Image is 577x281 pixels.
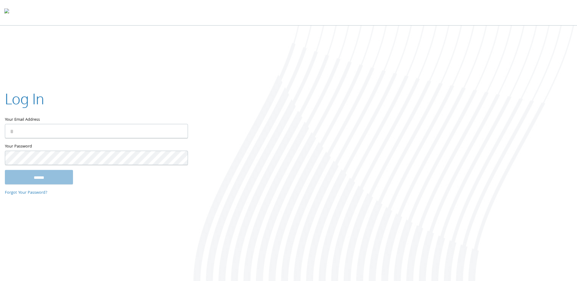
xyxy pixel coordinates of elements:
label: Your Password [5,143,187,151]
h2: Log In [5,88,44,109]
keeper-lock: Open Keeper Popup [176,127,183,135]
keeper-lock: Open Keeper Popup [176,154,183,161]
a: Forgot Your Password? [5,190,47,196]
img: todyl-logo-dark.svg [4,6,9,19]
